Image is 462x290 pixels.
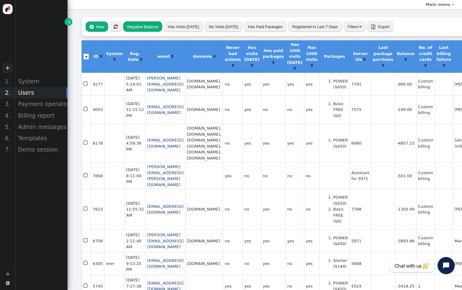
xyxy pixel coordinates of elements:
[416,73,435,95] td: Custom billing
[225,45,241,62] b: Never had actions
[261,95,285,124] td: no
[15,87,68,98] div: Users
[382,63,384,68] a: 
[106,51,123,56] b: System
[93,261,103,266] span: 6305
[140,57,142,61] span: Click to sort
[294,66,296,71] a: 
[350,73,371,95] td: 7791
[223,252,242,275] td: no
[285,252,304,275] td: no
[285,124,304,162] td: yes
[363,57,365,62] a: 
[288,21,342,32] button: Registered in Last 7 Days
[243,95,261,124] td: yes
[311,64,313,68] span: Click to sort
[126,233,141,249] span: [DATE] 2:21:40 AM
[424,64,427,68] span: Click to sort
[285,95,304,124] td: no
[244,21,287,32] button: Has Paid Packages
[405,57,407,62] a: 
[416,229,435,252] td: Custom billing
[285,162,304,189] td: no
[223,189,242,229] td: no
[185,252,223,275] td: [DOMAIN_NAME]
[333,194,348,206] li: POWER ($450)
[395,229,416,252] td: -3893.86
[304,189,319,229] td: no
[304,73,319,95] td: yes
[363,57,365,61] span: Click to sort
[126,167,141,184] span: [DATE] 8:11:00 PM
[83,139,89,147] span: 
[100,54,102,59] a: 
[93,141,103,145] span: 8178
[350,229,371,252] td: 5971
[285,73,304,95] td: yes
[147,258,184,269] a: [EMAIL_ADDRESS][DOMAIN_NAME]
[185,189,223,229] td: [DOMAIN_NAME]
[93,284,103,288] a: 5745
[333,235,348,247] li: POWER ($450)
[244,45,259,62] b: Has visits [DATE]
[15,133,68,144] div: Templates
[443,63,445,68] a: 
[395,124,416,162] td: -4857.23
[350,95,371,124] td: 7575
[93,239,103,243] a: 6708
[261,189,285,229] td: yes
[395,252,416,275] td: -596.81
[185,124,223,162] td: [DOMAIN_NAME], [DOMAIN_NAME], [DOMAIN_NAME], [DOMAIN_NAME], [DOMAIN_NAME], [DOMAIN_NAME]
[147,204,184,215] a: [EMAIL_ADDRESS][DOMAIN_NAME]
[223,124,242,162] td: no
[2,268,13,279] a: 
[251,63,253,68] a: 
[147,138,184,149] a: [EMAIL_ADDRESS][DOMAIN_NAME]
[285,189,304,229] td: no
[147,105,184,115] a: [EMAIL_ADDRESS][DOMAIN_NAME]
[350,189,371,229] td: 7788
[304,95,319,124] td: yes
[83,80,89,88] span: 
[395,95,416,124] td: -249.00
[416,189,435,229] td: Custom billing
[261,162,285,189] td: no
[93,207,103,211] a: 7623
[126,255,141,272] span: [DATE] 9:53:25 PM
[416,124,435,162] td: Custom billing
[333,101,348,119] li: Basic FREE ($0)
[311,63,313,68] a: 
[243,162,261,189] td: no
[306,45,318,62] b: Has 1000 visits
[147,233,184,249] a: [PERSON_NAME][EMAIL_ADDRESS][DOMAIN_NAME]
[416,95,435,124] td: Custom billing
[64,18,72,26] a: 
[333,78,348,90] li: POWER ($450)
[437,45,451,62] b: Last billing failure
[223,229,242,252] td: no
[261,229,285,252] td: yes
[93,107,103,112] span: 9003
[68,19,70,25] span: 
[147,164,184,187] a: [PERSON_NAME][EMAIL_ADDRESS][PERSON_NAME][DOMAIN_NAME]
[213,54,215,58] span: Click to sort
[6,270,9,277] span: 
[304,252,319,275] td: yes
[350,252,371,275] td: 5688
[395,73,416,95] td: -900.00
[83,237,89,244] span: 
[93,82,103,86] a: 9277
[261,252,285,275] td: yes
[395,189,416,229] td: -1350.00
[251,64,253,68] span: Click to sort
[304,162,319,189] td: no
[359,26,361,28] img: trigger_black.png
[83,105,89,113] span: 
[114,24,118,29] span: 
[185,229,223,252] td: [DOMAIN_NAME]
[2,63,13,73] a: +
[93,174,103,178] span: 7668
